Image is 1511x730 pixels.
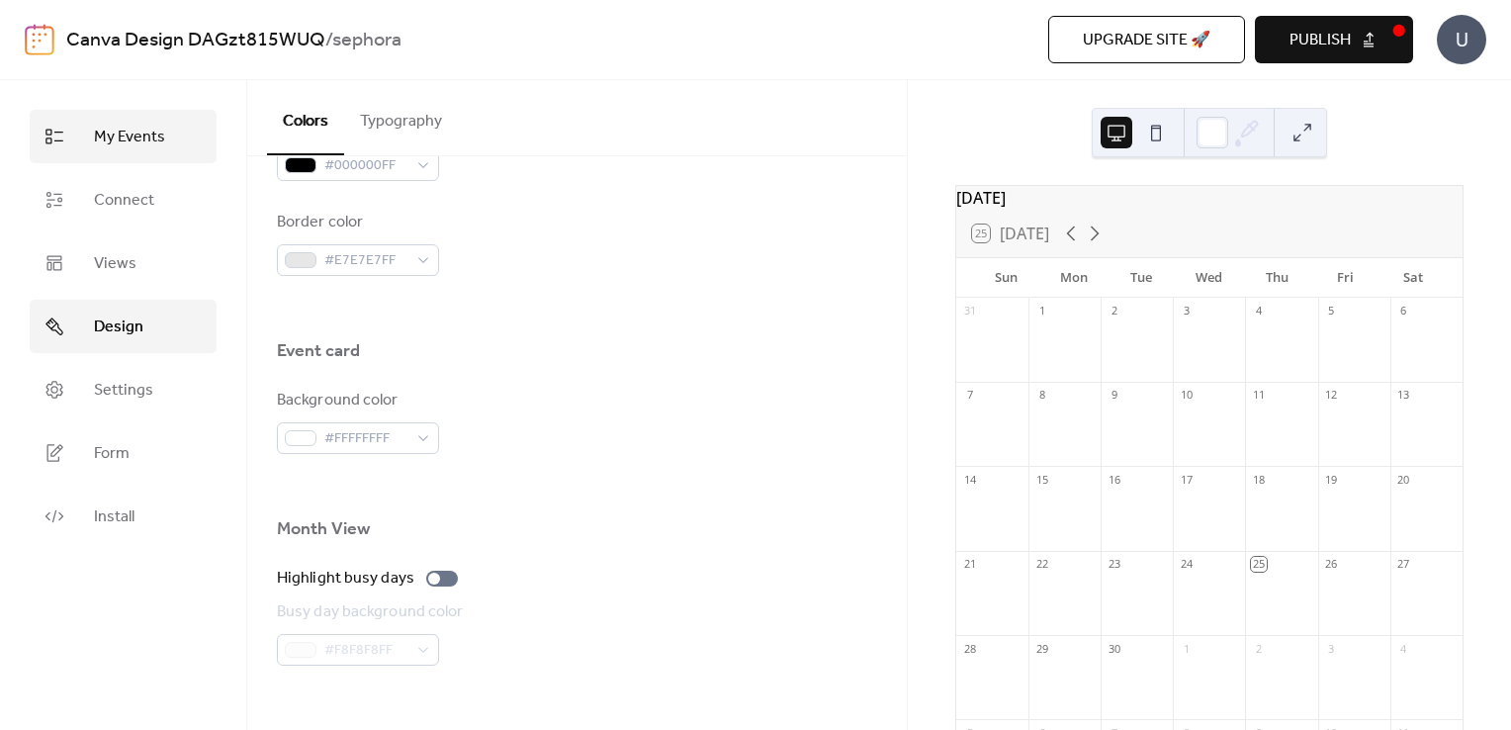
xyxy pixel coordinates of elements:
div: 6 [1396,304,1411,319]
div: 14 [962,472,977,487]
a: Settings [30,363,217,416]
a: Design [30,300,217,353]
span: Install [94,505,134,529]
div: 7 [962,388,977,403]
div: 15 [1034,472,1049,487]
span: #E7E7E7FF [324,249,407,273]
div: 25 [1251,557,1266,572]
img: logo [25,24,54,55]
span: Connect [94,189,154,213]
a: Canva Design DAGzt815WUQ [66,22,325,59]
div: Month View [277,517,370,541]
a: My Events [30,110,217,163]
div: Border color [277,211,435,234]
b: / [325,22,332,59]
div: Highlight busy days [277,567,414,591]
button: Publish [1255,16,1413,63]
div: Background color [277,389,435,412]
div: [DATE] [956,186,1463,210]
div: 12 [1324,388,1339,403]
div: 31 [962,304,977,319]
div: 21 [962,557,977,572]
div: 4 [1251,304,1266,319]
div: 22 [1034,557,1049,572]
div: Wed [1176,258,1244,298]
div: 2 [1107,304,1121,319]
div: 2 [1251,641,1266,656]
div: 8 [1034,388,1049,403]
div: 3 [1324,641,1339,656]
div: 17 [1179,472,1194,487]
div: 28 [962,641,977,656]
div: 23 [1107,557,1121,572]
a: Form [30,426,217,480]
div: 10 [1179,388,1194,403]
a: Views [30,236,217,290]
div: 27 [1396,557,1411,572]
div: 30 [1107,641,1121,656]
span: #000000FF [324,154,407,178]
button: Upgrade site 🚀 [1048,16,1245,63]
div: 16 [1107,472,1121,487]
div: 20 [1396,472,1411,487]
div: 13 [1396,388,1411,403]
button: Typography [344,80,458,153]
div: Mon [1039,258,1108,298]
div: Tue [1108,258,1176,298]
span: #FFFFFFFF [324,427,407,451]
div: 11 [1251,388,1266,403]
div: 1 [1034,304,1049,319]
div: 4 [1396,641,1411,656]
div: 1 [1179,641,1194,656]
span: My Events [94,126,165,149]
div: 5 [1324,304,1339,319]
div: 18 [1251,472,1266,487]
b: sephora [332,22,401,59]
span: Views [94,252,136,276]
div: Event card [277,339,360,363]
a: Connect [30,173,217,227]
div: 26 [1324,557,1339,572]
span: Upgrade site 🚀 [1083,29,1210,52]
button: Colors [267,80,344,155]
span: Form [94,442,130,466]
div: 19 [1324,472,1339,487]
div: 29 [1034,641,1049,656]
span: Publish [1289,29,1351,52]
span: Design [94,316,143,339]
a: Install [30,490,217,543]
div: Sat [1378,258,1447,298]
div: Busy day background color [277,600,464,624]
div: Sun [972,258,1040,298]
span: Settings [94,379,153,403]
div: Thu [1243,258,1311,298]
div: 24 [1179,557,1194,572]
div: 3 [1179,304,1194,319]
div: Fri [1311,258,1379,298]
div: 9 [1107,388,1121,403]
div: U [1437,15,1486,64]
